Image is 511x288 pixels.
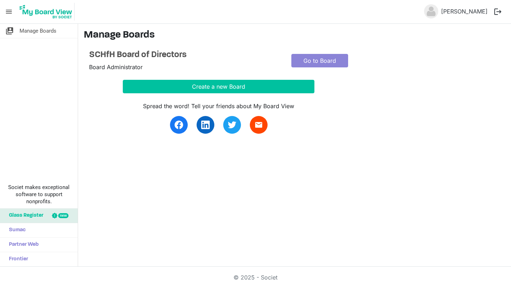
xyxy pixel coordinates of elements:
span: Board Administrator [89,63,143,71]
img: facebook.svg [175,121,183,129]
img: twitter.svg [228,121,236,129]
img: linkedin.svg [201,121,210,129]
span: Manage Boards [20,24,56,38]
a: [PERSON_NAME] [438,4,490,18]
img: My Board View Logo [17,3,75,21]
a: Go to Board [291,54,348,67]
span: Partner Web [5,238,39,252]
a: SCHfH Board of Directors [89,50,281,60]
div: Spread the word! Tell your friends about My Board View [123,102,314,110]
span: Societ makes exceptional software to support nonprofits. [3,184,75,205]
a: email [250,116,268,134]
span: email [254,121,263,129]
span: menu [2,5,16,18]
span: Frontier [5,252,28,266]
h3: Manage Boards [84,29,505,41]
button: logout [490,4,505,19]
button: Create a new Board [123,80,314,93]
span: Glass Register [5,209,43,223]
img: no-profile-picture.svg [424,4,438,18]
div: new [58,213,68,218]
span: switch_account [5,24,14,38]
a: © 2025 - Societ [233,274,278,281]
a: My Board View Logo [17,3,77,21]
span: Sumac [5,223,26,237]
